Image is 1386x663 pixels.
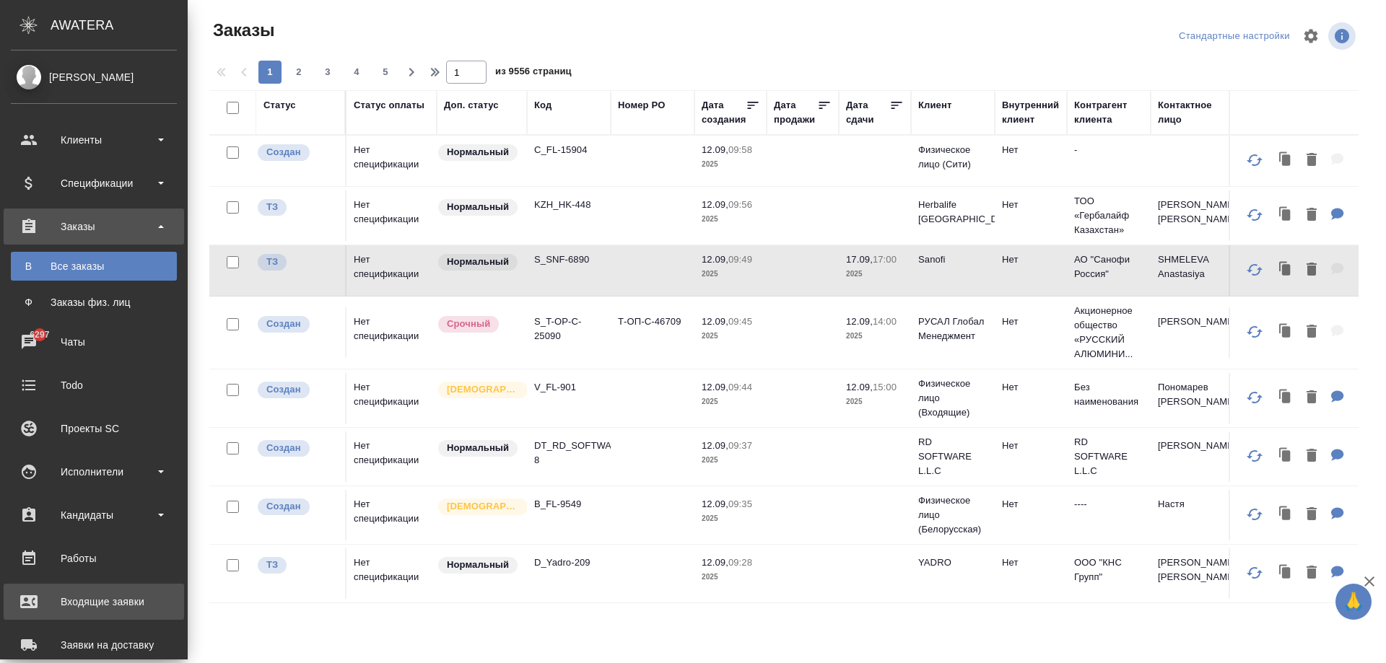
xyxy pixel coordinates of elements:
p: 2025 [702,511,759,526]
p: 12.09, [702,440,728,451]
button: Клонировать [1272,255,1299,285]
div: Выставляется автоматически при создании заказа [256,380,338,400]
a: Работы [4,540,184,576]
span: Настроить таблицу [1294,19,1328,53]
button: Удалить [1299,383,1324,413]
button: 2 [287,61,310,84]
div: Дата сдачи [846,98,889,127]
p: Herbalife [GEOGRAPHIC_DATA] [918,198,988,227]
button: 3 [316,61,339,84]
p: 14:00 [873,316,897,327]
td: Нет спецификации [346,245,437,296]
p: [DEMOGRAPHIC_DATA] [447,382,519,397]
p: Срочный [447,317,490,331]
span: 🙏 [1341,587,1366,617]
p: Создан [266,441,301,455]
button: Клонировать [1272,146,1299,175]
div: Выставляется автоматически при создании заказа [256,143,338,162]
p: 2025 [702,212,759,227]
div: Заказы физ. лиц [18,295,170,309]
button: Удалить [1299,500,1324,530]
a: 6297Чаты [4,324,184,360]
div: Код [534,98,552,113]
div: Внутренний клиент [1002,98,1060,127]
div: Кандидаты [11,504,177,526]
p: 09:37 [728,440,752,451]
p: 2025 [702,267,759,281]
a: Todo [4,367,184,403]
p: Физическое лицо (Сити) [918,143,988,172]
div: Клиенты [11,129,177,151]
div: Выставляется автоматически при создании заказа [256,439,338,458]
span: 6297 [21,328,58,342]
p: S_SNF-6890 [534,253,603,267]
div: Статус [263,98,296,113]
p: D_Yadro-209 [534,556,603,570]
div: Статус по умолчанию для стандартных заказов [437,143,520,162]
p: 09:28 [728,557,752,568]
p: ТЗ [266,558,278,572]
p: Нормальный [447,200,509,214]
p: V_FL-901 [534,380,603,395]
div: Выставляется автоматически при создании заказа [256,497,338,517]
p: Создан [266,145,301,159]
p: РУСАЛ Глобал Менеджмент [918,315,988,343]
div: Все заказы [18,259,170,273]
a: ВВсе заказы [11,252,177,281]
span: 3 [316,65,339,79]
button: Удалить [1299,146,1324,175]
button: Клонировать [1272,201,1299,230]
td: Нет спецификации [346,490,437,540]
td: [PERSON_NAME] [PERSON_NAME] [1151,190,1234,241]
div: Проекты SC [11,418,177,439]
div: Статус по умолчанию для стандартных заказов [437,439,520,458]
p: Нет [1002,380,1060,395]
td: Нет спецификации [346,373,437,423]
p: Создан [266,317,301,331]
p: 12.09, [846,316,873,327]
div: [PERSON_NAME] [11,69,177,85]
p: Нормальный [447,441,509,455]
a: ФЗаказы физ. лиц [11,288,177,317]
td: [PERSON_NAME] [PERSON_NAME] [1151,610,1234,660]
button: Обновить [1237,143,1272,177]
div: Выставляет КМ при отправке заказа на расчет верстке (для тикета) или для уточнения сроков на прои... [256,556,338,575]
p: 2025 [846,395,904,409]
span: Заказы [209,19,274,42]
span: из 9556 страниц [495,63,572,84]
button: Клонировать [1272,317,1299,347]
div: Клиент [918,98,951,113]
span: Посмотреть информацию [1328,22,1359,50]
p: 09:35 [728,499,752,509]
div: Статус по умолчанию для стандартных заказов [437,556,520,575]
p: 12.09, [702,144,728,155]
div: Заявки на доставку [11,634,177,656]
p: KZH_HK-448 [534,198,603,212]
p: 09:56 [728,199,752,210]
p: Нет [1002,556,1060,570]
div: Дата продажи [774,98,817,127]
div: Контрагент клиента [1074,98,1143,127]
td: Пономарев [PERSON_NAME] [1151,373,1234,423]
p: RD SOFTWARE L.L.C [1074,435,1143,478]
p: 2025 [702,329,759,343]
button: Клонировать [1272,442,1299,471]
p: 09:49 [728,254,752,265]
td: SHMELEVA Anastasiya [1151,245,1234,296]
div: Входящие заявки [11,591,177,612]
td: Настя [1151,490,1234,540]
p: B_FL-9549 [534,497,603,511]
a: Заявки на доставку [4,627,184,663]
p: 2025 [846,329,904,343]
p: 12.09, [846,382,873,392]
div: Номер PO [618,98,665,113]
div: Выставляет КМ при отправке заказа на расчет верстке (для тикета) или для уточнения сроков на прои... [256,198,338,217]
p: 12.09, [702,316,728,327]
p: Физическое лицо (Белорусская) [918,493,988,537]
td: [PERSON_NAME] [1151,307,1234,358]
a: Входящие заявки [4,584,184,620]
td: [PERSON_NAME] [1151,431,1234,482]
td: [PERSON_NAME] [PERSON_NAME] [1151,548,1234,599]
p: ООО "КНС Групп" [1074,556,1143,584]
a: Проекты SC [4,410,184,447]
